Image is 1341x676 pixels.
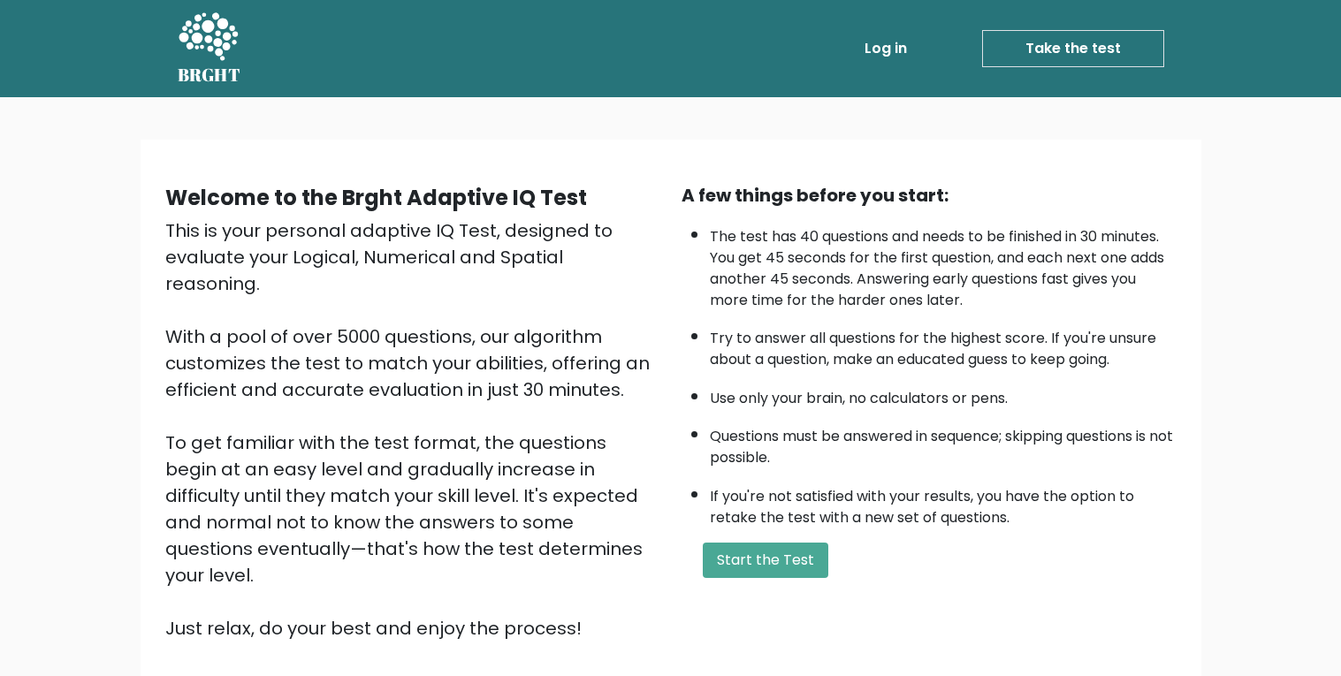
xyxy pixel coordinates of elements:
[178,65,241,86] h5: BRGHT
[982,30,1164,67] a: Take the test
[710,319,1177,370] li: Try to answer all questions for the highest score. If you're unsure about a question, make an edu...
[857,31,914,66] a: Log in
[703,543,828,578] button: Start the Test
[165,183,587,212] b: Welcome to the Brght Adaptive IQ Test
[710,477,1177,528] li: If you're not satisfied with your results, you have the option to retake the test with a new set ...
[710,217,1177,311] li: The test has 40 questions and needs to be finished in 30 minutes. You get 45 seconds for the firs...
[165,217,660,642] div: This is your personal adaptive IQ Test, designed to evaluate your Logical, Numerical and Spatial ...
[710,379,1177,409] li: Use only your brain, no calculators or pens.
[178,7,241,90] a: BRGHT
[710,417,1177,468] li: Questions must be answered in sequence; skipping questions is not possible.
[682,182,1177,209] div: A few things before you start:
